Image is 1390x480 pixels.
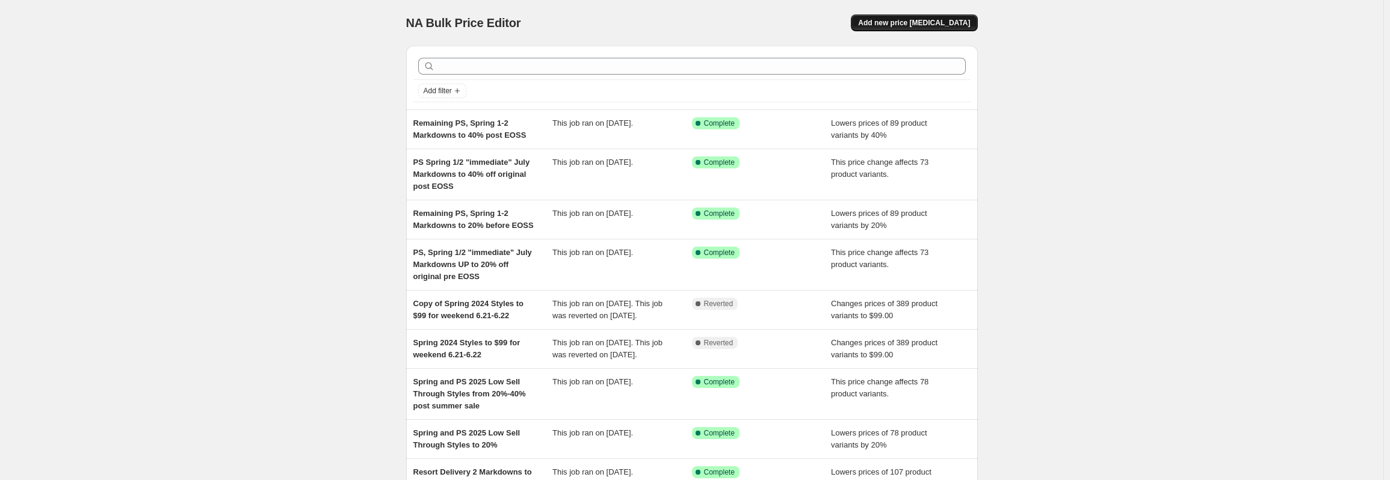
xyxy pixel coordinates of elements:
span: This job ran on [DATE]. This job was reverted on [DATE]. [552,299,663,320]
span: PS Spring 1/2 "immediate" July Markdowns to 40% off original post EOSS [413,158,530,191]
span: NA Bulk Price Editor [406,16,521,29]
span: Lowers prices of 89 product variants by 40% [831,118,927,140]
span: Complete [704,428,735,438]
span: Spring and PS 2025 Low Sell Through Styles from 20%-40% post summer sale [413,377,526,410]
span: Remaining PS, Spring 1-2 Markdowns to 20% before EOSS [413,209,534,230]
span: This price change affects 73 product variants. [831,248,928,269]
span: This job ran on [DATE]. [552,428,633,437]
span: Complete [704,209,735,218]
span: Complete [704,377,735,387]
span: Lowers prices of 89 product variants by 20% [831,209,927,230]
span: This price change affects 78 product variants. [831,377,928,398]
span: This job ran on [DATE]. [552,377,633,386]
span: PS, Spring 1/2 "immediate" July Markdowns UP to 20% off original pre EOSS [413,248,532,281]
span: This job ran on [DATE]. [552,467,633,476]
span: This job ran on [DATE]. [552,248,633,257]
span: Spring 2024 Styles to $99 for weekend 6.21-6.22 [413,338,520,359]
span: Complete [704,158,735,167]
span: Lowers prices of 78 product variants by 20% [831,428,927,449]
span: Add new price [MEDICAL_DATA] [858,18,970,28]
span: Changes prices of 389 product variants to $99.00 [831,338,937,359]
span: Changes prices of 389 product variants to $99.00 [831,299,937,320]
button: Add filter [418,84,466,98]
button: Add new price [MEDICAL_DATA] [851,14,977,31]
span: Reverted [704,338,734,348]
span: This job ran on [DATE]. [552,118,633,128]
span: This price change affects 73 product variants. [831,158,928,179]
span: Copy of Spring 2024 Styles to $99 for weekend 6.21-6.22 [413,299,524,320]
span: Add filter [424,86,452,96]
span: Reverted [704,299,734,309]
span: Remaining PS, Spring 1-2 Markdowns to 40% post EOSS [413,118,527,140]
span: This job ran on [DATE]. This job was reverted on [DATE]. [552,338,663,359]
span: This job ran on [DATE]. [552,158,633,167]
span: Spring and PS 2025 Low Sell Through Styles to 20% [413,428,520,449]
span: Complete [704,118,735,128]
span: Complete [704,248,735,257]
span: This job ran on [DATE]. [552,209,633,218]
span: Complete [704,467,735,477]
